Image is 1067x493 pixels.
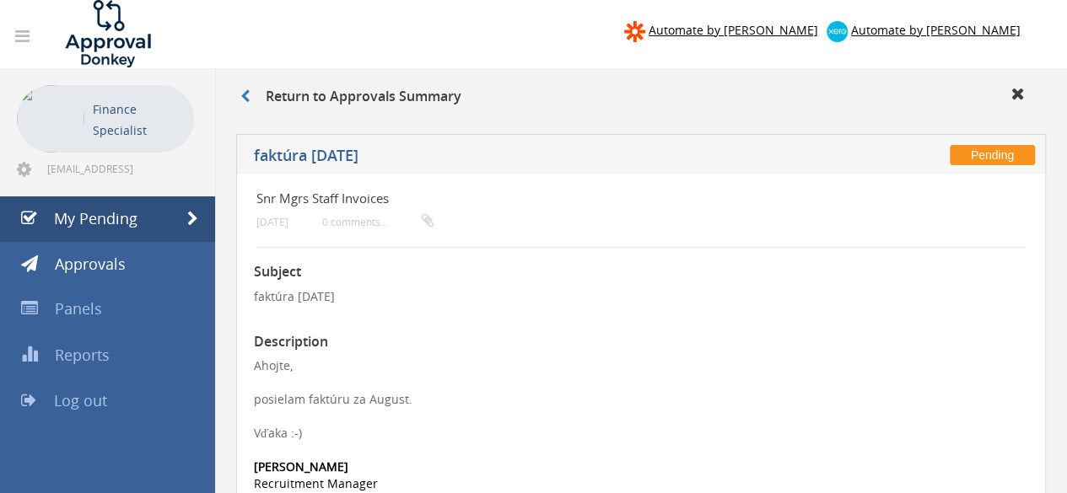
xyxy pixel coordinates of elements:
h3: Return to Approvals Summary [240,89,461,104]
span: Approvals [55,254,126,274]
span: Automate by [PERSON_NAME] [649,22,818,38]
span: Pending [950,145,1035,165]
p: faktúra [DATE] [254,288,1028,305]
div: Ahojte, [254,357,1028,374]
font: Recruitment Manager [254,475,378,491]
span: Panels [55,298,102,319]
small: [DATE] [256,216,288,228]
font: [PERSON_NAME] [254,458,348,474]
span: Automate by [PERSON_NAME] [851,22,1021,38]
span: Log out [54,390,107,410]
h5: faktúra [DATE] [254,147,721,169]
span: My Pending [54,208,137,228]
img: zapier-logomark.png [624,21,645,42]
span: Reports [55,345,110,365]
div: posielam faktúru za August. Vďaka :-) [254,391,1028,442]
h3: Subject [254,265,1028,280]
h4: Snr Mgrs Staff Invoices [256,191,897,206]
p: Finance Specialist [93,99,186,141]
img: xero-logo.png [827,21,848,42]
span: [EMAIL_ADDRESS][DOMAIN_NAME] [47,162,191,175]
small: 0 comments... [322,216,434,228]
h3: Description [254,335,1028,350]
